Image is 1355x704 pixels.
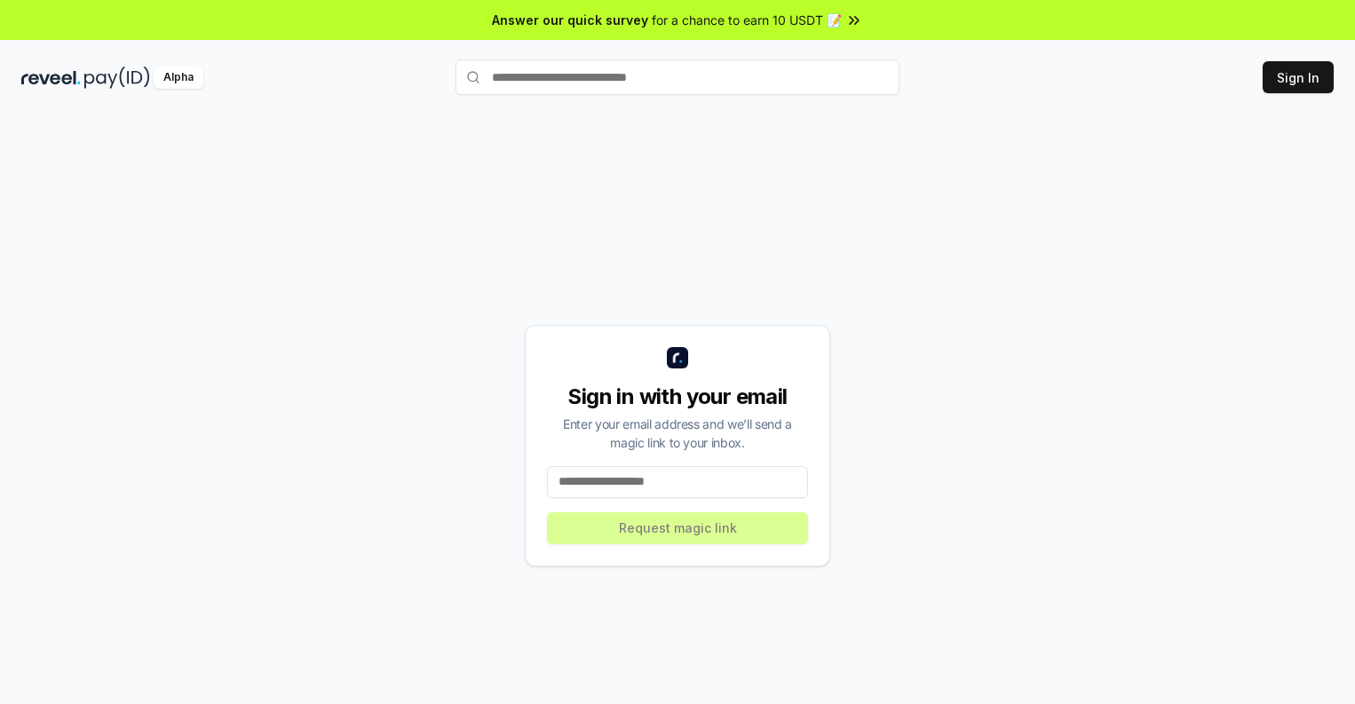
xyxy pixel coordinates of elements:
[492,11,648,29] span: Answer our quick survey
[547,383,808,411] div: Sign in with your email
[21,67,81,89] img: reveel_dark
[84,67,150,89] img: pay_id
[154,67,203,89] div: Alpha
[667,347,688,368] img: logo_small
[1263,61,1334,93] button: Sign In
[547,415,808,452] div: Enter your email address and we’ll send a magic link to your inbox.
[652,11,842,29] span: for a chance to earn 10 USDT 📝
